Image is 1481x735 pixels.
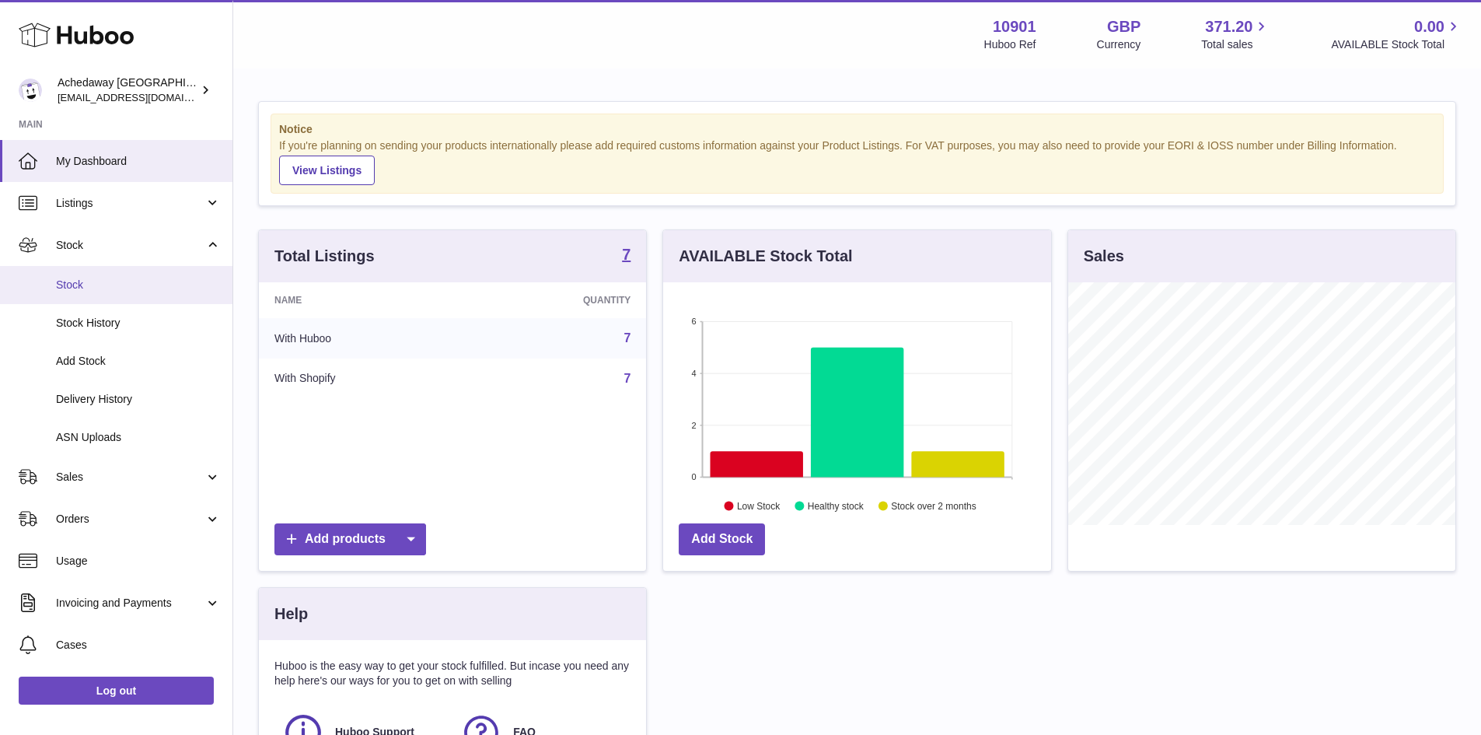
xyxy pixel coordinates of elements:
[1097,37,1141,52] div: Currency
[1107,16,1140,37] strong: GBP
[56,470,204,485] span: Sales
[279,138,1435,185] div: If you're planning on sending your products internationally please add required customs informati...
[692,472,697,481] text: 0
[468,282,647,318] th: Quantity
[58,75,197,105] div: Achedaway [GEOGRAPHIC_DATA]
[56,430,221,445] span: ASN Uploads
[1414,16,1444,37] span: 0.00
[1201,37,1270,52] span: Total sales
[56,596,204,611] span: Invoicing and Payments
[56,554,221,569] span: Usage
[274,523,426,555] a: Add products
[1331,37,1462,52] span: AVAILABLE Stock Total
[808,500,864,511] text: Healthy stock
[56,154,221,169] span: My Dashboard
[279,156,375,185] a: View Listings
[19,79,42,102] img: admin@newpb.co.uk
[56,512,204,527] span: Orders
[56,316,221,331] span: Stock History
[56,196,204,211] span: Listings
[274,246,375,267] h3: Total Listings
[984,37,1036,52] div: Huboo Ref
[58,91,229,103] span: [EMAIL_ADDRESS][DOMAIN_NAME]
[622,247,630,262] strong: 7
[692,369,697,378] text: 4
[56,638,221,653] span: Cases
[1201,16,1270,52] a: 371.20 Total sales
[737,500,781,511] text: Low Stock
[56,278,221,292] span: Stock
[259,359,468,399] td: With Shopify
[274,659,630,688] p: Huboo is the easy way to get your stock fulfilled. But incase you need any help here's our ways f...
[623,331,630,345] a: 7
[692,317,697,326] text: 6
[1331,16,1462,52] a: 0.00 AVAILABLE Stock Total
[692,420,697,429] text: 2
[56,392,221,407] span: Delivery History
[56,238,204,253] span: Stock
[993,16,1036,37] strong: 10901
[1084,246,1124,267] h3: Sales
[259,318,468,359] td: With Huboo
[622,247,630,265] a: 7
[623,372,630,385] a: 7
[679,523,765,555] a: Add Stock
[679,246,852,267] h3: AVAILABLE Stock Total
[279,122,1435,137] strong: Notice
[19,677,214,705] a: Log out
[259,282,468,318] th: Name
[56,354,221,369] span: Add Stock
[274,604,308,625] h3: Help
[892,500,976,511] text: Stock over 2 months
[1205,16,1252,37] span: 371.20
